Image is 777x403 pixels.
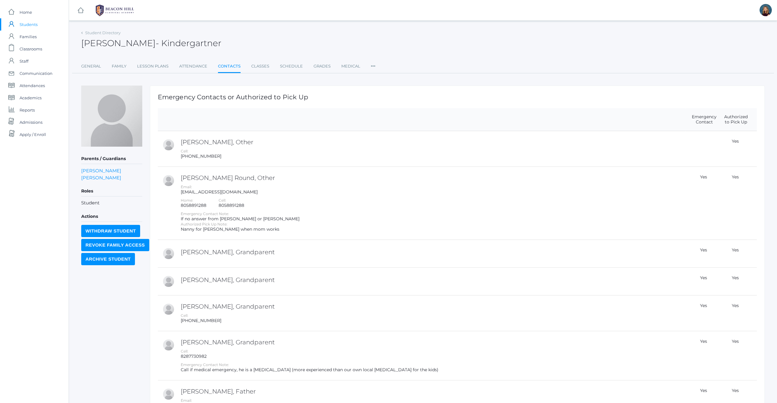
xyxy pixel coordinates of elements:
[181,203,206,208] div: 8058891288
[686,108,718,131] th: Emergency Contact
[718,167,749,240] td: Yes
[181,362,229,367] label: Emergency Contact Note:
[718,108,749,131] th: Authorized to Pick Up
[686,331,718,380] td: Yes
[20,116,42,128] span: Admissions
[251,60,269,72] a: Classes
[20,31,37,43] span: Families
[20,128,46,141] span: Apply / Enroll
[81,211,142,222] h5: Actions
[20,79,45,92] span: Attendances
[92,3,138,18] img: BHCALogos-05-308ed15e86a5a0abce9b8dd61676a3503ac9727e845dece92d48e8588c001991.png
[181,139,684,145] h2: [PERSON_NAME], Other
[20,104,35,116] span: Reports
[181,211,229,216] label: Emergency Contact Note:
[20,67,53,79] span: Communication
[81,154,142,164] h5: Parents / Guardians
[181,198,193,203] label: Home:
[162,247,175,260] div: Kate Canan
[162,275,175,288] div: David Canan
[81,253,135,265] input: Archive Student
[686,268,718,295] td: Yes
[181,318,221,323] div: [PHONE_NUMBER]
[181,222,227,226] label: Authorized Pick Up Note:
[81,38,221,48] h2: [PERSON_NAME]
[81,60,101,72] a: General
[686,295,718,331] td: Yes
[181,388,684,395] h2: [PERSON_NAME], Father
[181,339,684,346] h2: [PERSON_NAME], Grandparent
[81,239,149,251] input: Revoke Family Access
[718,331,749,380] td: Yes
[181,398,192,403] label: Email:
[81,186,142,196] h5: Roles
[162,174,175,187] div: Brandi Round
[181,349,188,354] label: Cell:
[181,367,684,372] div: Call if medical emergency, he is a [MEDICAL_DATA] (more experienced than our own local [MEDICAL_D...
[137,60,169,72] a: Lesson Plans
[280,60,303,72] a: Schedule
[162,303,175,315] div: Carol Adams
[760,4,772,16] div: Lindsay Leeds
[718,295,749,331] td: Yes
[112,60,126,72] a: Family
[158,93,757,101] h1: Emergency Contacts or Authorized to Pick Up
[181,216,684,222] div: If no answer from [PERSON_NAME] or [PERSON_NAME]
[314,60,331,72] a: Grades
[181,354,207,359] div: 8287730982
[341,60,360,72] a: Medical
[85,30,121,35] a: Student Directory
[162,388,175,400] div: Timothy Canan
[81,167,121,174] a: [PERSON_NAME]
[20,18,38,31] span: Students
[179,60,207,72] a: Attendance
[20,55,28,67] span: Staff
[181,149,188,153] label: Cell:
[181,185,192,189] label: Email:
[162,339,175,351] div: Gregory Adams
[20,43,42,55] span: Classrooms
[181,174,684,181] h2: [PERSON_NAME] Round, Other
[181,313,188,318] label: Cell:
[181,154,221,159] div: [PHONE_NUMBER]
[181,303,684,310] h2: [PERSON_NAME], Grandparent
[181,189,684,195] div: [EMAIL_ADDRESS][DOMAIN_NAME]
[81,86,142,147] img: Maia Canan
[181,227,684,232] div: Nanny for [PERSON_NAME] when mom works
[718,268,749,295] td: Yes
[218,60,241,73] a: Contacts
[219,198,226,203] label: Cell:
[81,174,121,181] a: [PERSON_NAME]
[686,240,718,268] td: Yes
[686,167,718,240] td: Yes
[20,6,32,18] span: Home
[156,38,221,48] span: - Kindergartner
[718,131,749,167] td: Yes
[219,203,244,208] div: 8058891288
[718,240,749,268] td: Yes
[20,92,42,104] span: Academics
[181,249,684,255] h2: [PERSON_NAME], Grandparent
[81,200,142,207] li: Student
[181,277,684,283] h2: [PERSON_NAME], Grandparent
[81,225,140,237] input: Withdraw Student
